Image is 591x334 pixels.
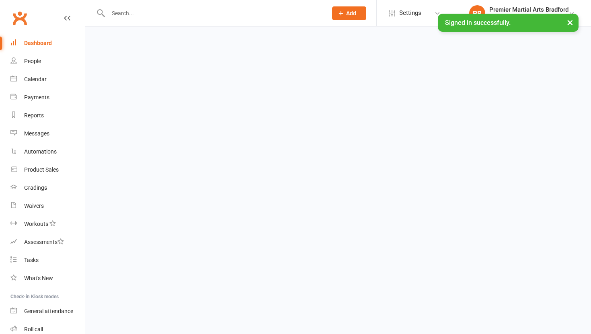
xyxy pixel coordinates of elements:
[24,326,43,332] div: Roll call
[24,58,41,64] div: People
[10,107,85,125] a: Reports
[10,179,85,197] a: Gradings
[10,34,85,52] a: Dashboard
[346,10,356,16] span: Add
[24,148,57,155] div: Automations
[489,6,568,13] div: Premier Martial Arts Bradford
[24,221,48,227] div: Workouts
[24,76,47,82] div: Calendar
[24,40,52,46] div: Dashboard
[10,143,85,161] a: Automations
[10,70,85,88] a: Calendar
[10,8,30,28] a: Clubworx
[10,233,85,251] a: Assessments
[332,6,366,20] button: Add
[399,4,421,22] span: Settings
[24,112,44,119] div: Reports
[10,215,85,233] a: Workouts
[24,203,44,209] div: Waivers
[24,275,53,281] div: What's New
[469,5,485,21] div: PB
[106,8,322,19] input: Search...
[24,130,49,137] div: Messages
[24,94,49,100] div: Payments
[10,125,85,143] a: Messages
[563,14,577,31] button: ×
[24,239,64,245] div: Assessments
[24,257,39,263] div: Tasks
[489,13,568,20] div: Premier Martial Arts Bradford
[10,161,85,179] a: Product Sales
[10,251,85,269] a: Tasks
[10,52,85,70] a: People
[10,302,85,320] a: General attendance kiosk mode
[24,308,73,314] div: General attendance
[445,19,511,27] span: Signed in successfully.
[24,166,59,173] div: Product Sales
[24,184,47,191] div: Gradings
[10,197,85,215] a: Waivers
[10,269,85,287] a: What's New
[10,88,85,107] a: Payments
